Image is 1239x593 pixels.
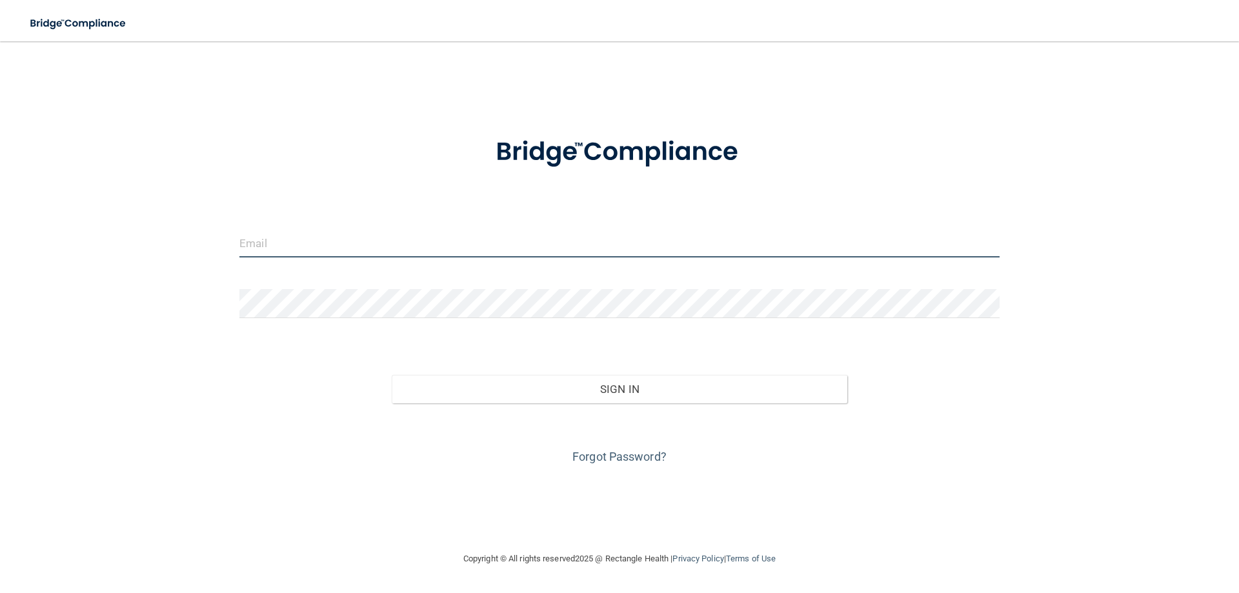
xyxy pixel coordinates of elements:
[672,554,723,563] a: Privacy Policy
[469,119,770,186] img: bridge_compliance_login_screen.278c3ca4.svg
[392,375,848,403] button: Sign In
[726,554,776,563] a: Terms of Use
[572,450,667,463] a: Forgot Password?
[239,228,1000,257] input: Email
[19,10,138,37] img: bridge_compliance_login_screen.278c3ca4.svg
[384,538,855,579] div: Copyright © All rights reserved 2025 @ Rectangle Health | |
